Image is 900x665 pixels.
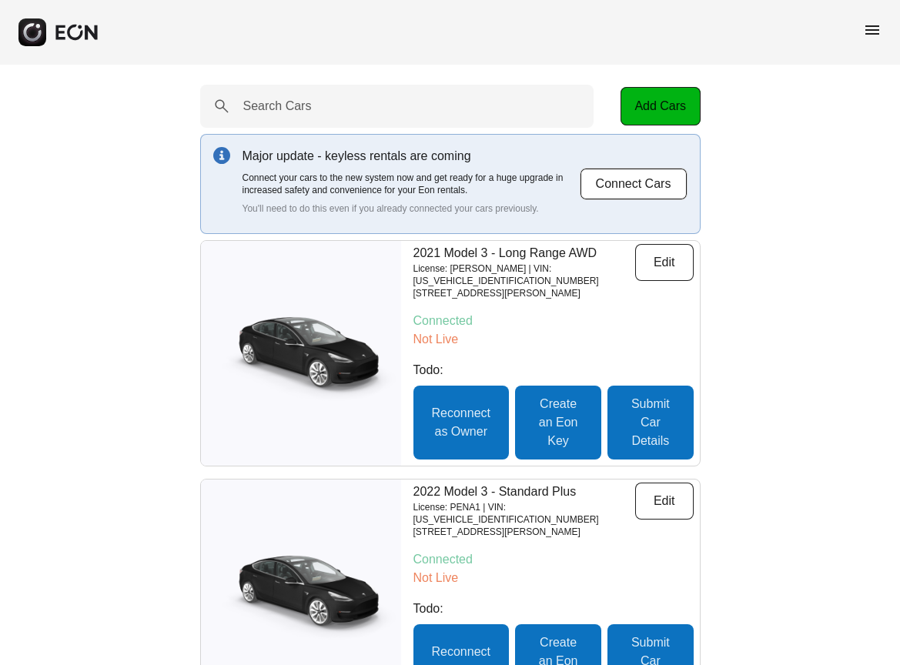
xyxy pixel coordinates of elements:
[413,569,694,587] p: Not Live
[515,386,601,459] button: Create an Eon Key
[243,147,580,165] p: Major update - keyless rentals are coming
[413,262,635,287] p: License: [PERSON_NAME] | VIN: [US_VEHICLE_IDENTIFICATION_NUMBER]
[863,21,882,39] span: menu
[413,287,635,299] p: [STREET_ADDRESS][PERSON_NAME]
[243,97,312,115] label: Search Cars
[635,244,694,281] button: Edit
[413,483,635,501] p: 2022 Model 3 - Standard Plus
[413,330,694,349] p: Not Live
[635,483,694,520] button: Edit
[243,172,580,196] p: Connect your cars to the new system now and get ready for a huge upgrade in increased safety and ...
[413,526,635,538] p: [STREET_ADDRESS][PERSON_NAME]
[580,168,688,200] button: Connect Cars
[243,202,580,215] p: You'll need to do this even if you already connected your cars previously.
[201,542,401,642] img: car
[621,87,701,125] button: Add Cars
[201,303,401,403] img: car
[413,550,694,569] p: Connected
[413,312,694,330] p: Connected
[413,386,510,459] button: Reconnect as Owner
[413,501,635,526] p: License: PENA1 | VIN: [US_VEHICLE_IDENTIFICATION_NUMBER]
[413,600,694,618] p: Todo:
[213,147,230,164] img: info
[413,361,694,379] p: Todo:
[413,244,635,262] p: 2021 Model 3 - Long Range AWD
[607,386,693,459] button: Submit Car Details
